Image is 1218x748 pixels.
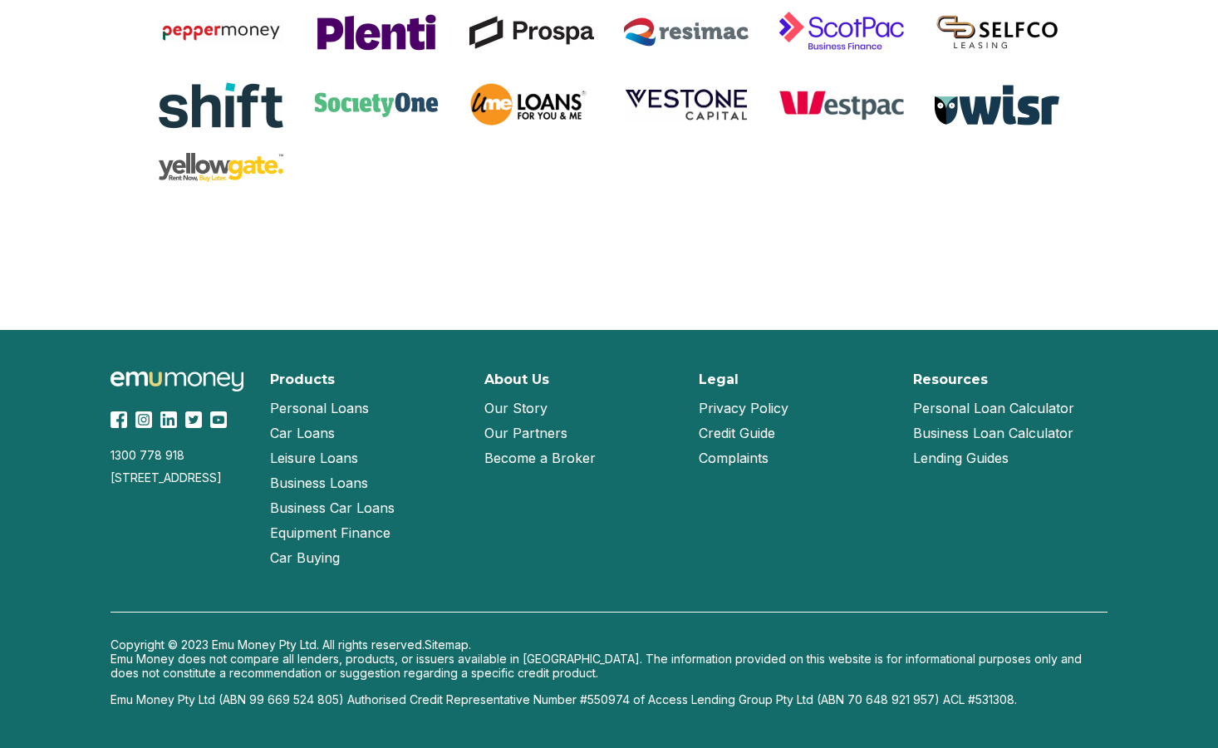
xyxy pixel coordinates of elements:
img: Wisr [935,85,1059,125]
p: Emu Money Pty Ltd (ABN 99 669 524 805) Authorised Credit Representative Number #550974 of Access ... [111,692,1107,706]
a: Leisure Loans [270,445,358,470]
img: Yellow Gate [159,153,283,182]
a: Personal Loan Calculator [913,396,1074,421]
img: Shift [159,81,283,130]
img: Prospa [469,16,594,49]
a: Business Car Loans [270,495,395,520]
h2: Resources [913,372,988,387]
div: [STREET_ADDRESS] [111,470,250,485]
img: YouTube [210,411,227,428]
img: SocietyOne [314,92,439,117]
img: UME Loans [469,80,594,130]
div: 1300 778 918 [111,448,250,462]
a: Equipment Finance [270,520,390,545]
a: Credit Guide [699,421,775,445]
a: Personal Loans [270,396,369,421]
a: Lending Guides [913,445,1009,470]
img: Twitter [185,411,202,428]
a: Complaints [699,445,769,470]
a: Car Loans [270,421,335,445]
a: Privacy Policy [699,396,788,421]
a: Business Loans [270,470,368,495]
p: Emu Money does not compare all lenders, products, or issuers available in [GEOGRAPHIC_DATA]. The ... [111,652,1107,680]
a: Our Partners [484,421,567,445]
img: Instagram [135,411,152,428]
h2: Legal [699,372,739,387]
a: Become a Broker [484,445,596,470]
img: ScotPac [779,7,904,57]
img: Vestone [624,87,749,123]
img: Facebook [111,411,127,428]
h2: Products [270,372,335,387]
p: Copyright © 2023 Emu Money Pty Ltd. All rights reserved. [111,637,1107,652]
img: Emu Money [111,372,243,392]
img: Plenti [314,12,439,52]
a: Sitemap. [425,637,471,652]
a: Car Buying [270,545,340,570]
img: LinkedIn [160,411,177,428]
a: Business Loan Calculator [913,421,1073,445]
a: Our Story [484,396,548,421]
h2: About Us [484,372,549,387]
img: Westpac [779,90,904,121]
img: Pepper Money [159,20,283,45]
img: Selfco [935,13,1059,51]
img: Resimac [624,17,749,47]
